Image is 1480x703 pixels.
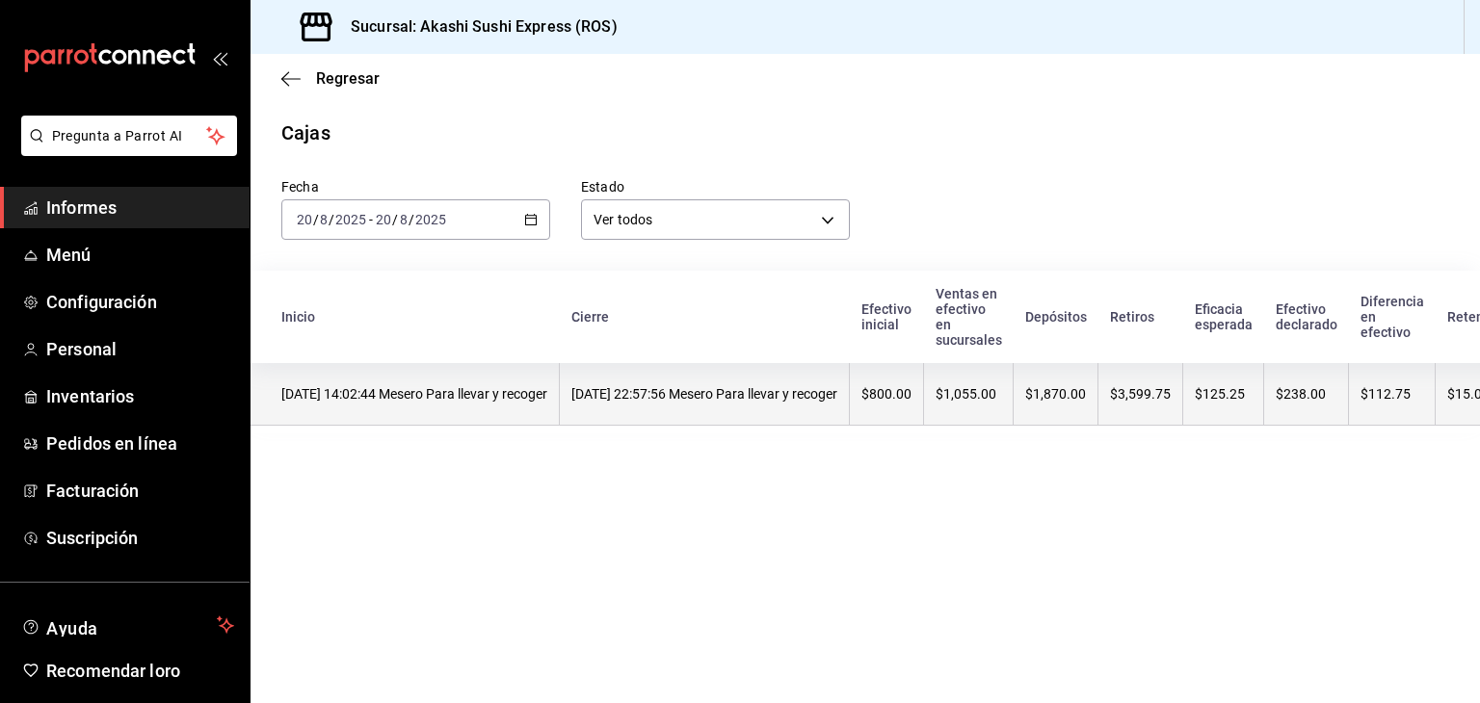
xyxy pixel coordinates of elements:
font: Pregunta a Parrot AI [52,128,183,143]
font: Configuración [46,292,157,312]
font: Sucursal: Akashi Sushi Express (ROS) [351,17,618,36]
font: Inventarios [46,386,134,406]
font: Estado [581,179,624,195]
font: - [369,212,373,227]
font: Eficacia esperada [1195,301,1253,332]
font: Facturación [46,481,139,501]
button: Regresar [281,69,380,88]
input: -- [296,212,313,227]
font: Retiros [1110,309,1154,325]
font: $112.75 [1361,386,1411,402]
button: abrir_cajón_menú [212,50,227,65]
font: $1,055.00 [936,386,996,402]
font: $238.00 [1276,386,1326,402]
button: Pregunta a Parrot AI [21,116,237,156]
font: Ayuda [46,618,98,638]
input: ---- [414,212,447,227]
font: $800.00 [861,386,912,402]
input: -- [319,212,329,227]
font: Personal [46,339,117,359]
font: $3,599.75 [1110,386,1171,402]
font: $125.25 [1195,386,1245,402]
font: [DATE] 14:02:44 Mesero Para llevar y recoger [281,386,547,402]
font: Menú [46,245,92,265]
font: Efectivo inicial [861,301,912,332]
font: Depósitos [1025,309,1087,325]
font: / [409,212,414,227]
font: Pedidos en línea [46,433,177,454]
font: Cierre [571,309,609,325]
font: Recomendar loro [46,661,180,681]
font: Regresar [316,69,380,88]
font: Fecha [281,179,319,195]
font: Informes [46,197,117,218]
font: Efectivo declarado [1276,301,1337,332]
a: Pregunta a Parrot AI [13,140,237,160]
font: Inicio [281,309,315,325]
font: $1,870.00 [1025,386,1086,402]
font: Suscripción [46,528,138,548]
font: / [313,212,319,227]
font: Ver todos [594,212,652,227]
input: -- [375,212,392,227]
font: Cajas [281,121,330,144]
font: / [329,212,334,227]
font: Diferencia en efectivo [1361,294,1424,340]
input: ---- [334,212,367,227]
font: Ventas en efectivo en sucursales [936,286,1002,348]
font: / [392,212,398,227]
font: [DATE] 22:57:56 Mesero Para llevar y recoger [571,386,837,402]
input: -- [399,212,409,227]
